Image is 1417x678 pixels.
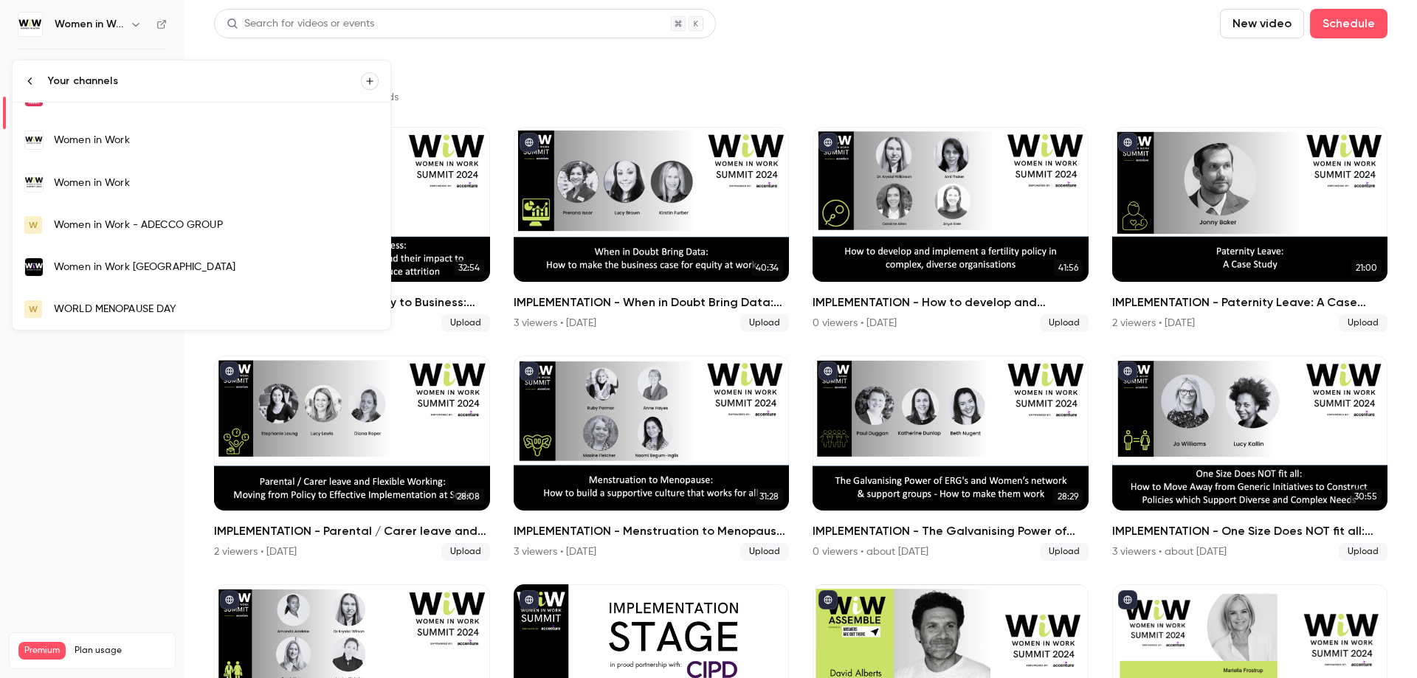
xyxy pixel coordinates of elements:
[29,218,38,232] span: W
[29,302,38,316] span: W
[25,131,43,149] img: Women in Work
[54,260,379,274] div: Women in Work [GEOGRAPHIC_DATA]
[25,258,43,276] img: Women in Work US
[54,176,379,190] div: Women in Work
[54,302,379,316] div: WORLD MENOPAUSE DAY
[54,218,379,232] div: Women in Work - ADECCO GROUP
[54,133,379,148] div: Women in Work
[25,174,43,192] img: Women in Work
[48,74,361,89] div: Your channels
